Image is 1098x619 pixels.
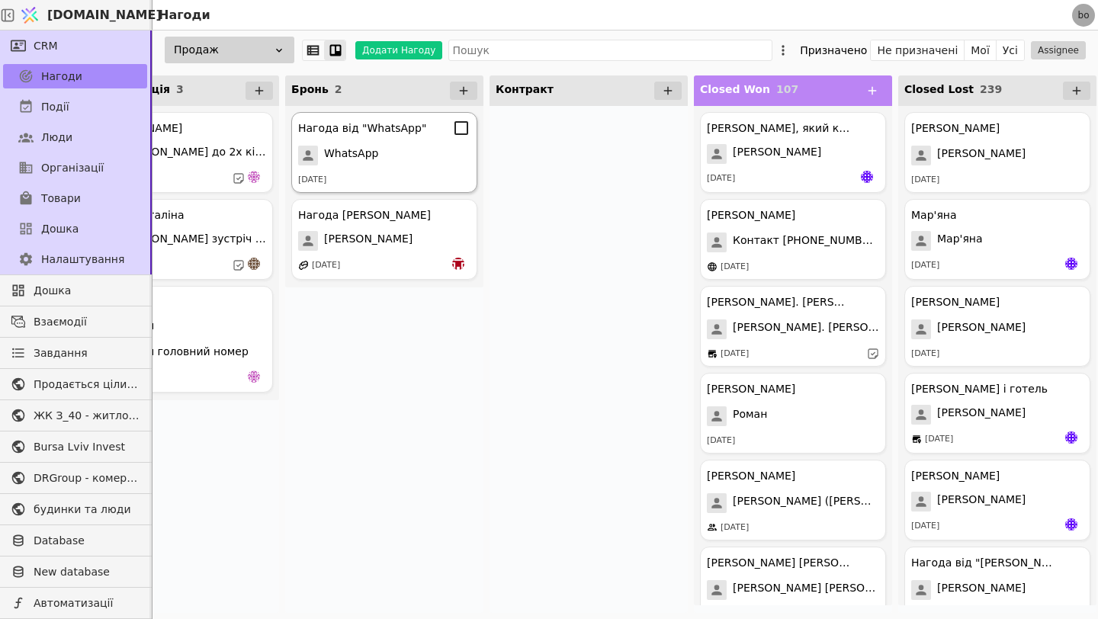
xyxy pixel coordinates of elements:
[87,199,273,280] div: Нагода Віталіна[PERSON_NAME] зустріч 13.08an
[298,120,426,136] div: Нагода від "WhatsApp"
[721,261,749,274] div: [DATE]
[733,406,767,426] span: Роман
[41,69,82,85] span: Нагоди
[707,294,852,310] div: [PERSON_NAME]. [PERSON_NAME] ([PERSON_NAME])
[34,408,140,424] span: ЖК З_40 - житлова та комерційна нерухомість класу Преміум
[34,314,140,330] span: Взаємодії
[3,34,147,58] a: CRM
[965,40,997,61] button: Мої
[34,345,88,361] span: Завдання
[700,83,770,95] span: Closed Won
[733,580,879,600] span: [PERSON_NAME] [PERSON_NAME].
[904,286,1090,367] div: [PERSON_NAME][PERSON_NAME][DATE]
[700,199,886,280] div: [PERSON_NAME]Контакт [PHONE_NUMBER][DATE]
[41,191,81,207] span: Товари
[3,497,147,521] a: будинки та люди
[904,83,974,95] span: Closed Lost
[34,502,140,518] span: будинки та люди
[15,1,152,30] a: [DOMAIN_NAME]
[34,533,140,549] span: Database
[312,259,340,272] div: [DATE]
[707,381,795,397] div: [PERSON_NAME]
[452,258,464,270] img: bo
[911,434,922,444] img: brick-mortar-store.svg
[120,344,249,364] span: Орися головний номер
[721,348,749,361] div: [DATE]
[87,286,273,393] div: ОрисяОрися головний номерde
[87,112,273,193] div: [PERSON_NAME][PERSON_NAME] до 2х кімнатноїde
[3,64,147,88] a: Нагоди
[937,146,1026,165] span: [PERSON_NAME]
[700,286,886,367] div: [PERSON_NAME]. [PERSON_NAME] ([PERSON_NAME])[PERSON_NAME]. [PERSON_NAME] ([PERSON_NAME])[DATE]
[3,560,147,584] a: New database
[3,466,147,490] a: DRGroup - комерційна нерухоомість
[707,468,795,484] div: [PERSON_NAME]
[335,83,342,95] span: 2
[937,492,1026,512] span: [PERSON_NAME]
[3,341,147,365] a: Завдання
[733,233,879,252] span: Контакт [PHONE_NUMBER]
[733,144,821,164] span: [PERSON_NAME]
[248,258,260,270] img: an
[1065,258,1077,270] img: Яр
[34,564,140,580] span: New database
[904,460,1090,540] div: [PERSON_NAME][PERSON_NAME][DATE]Яр
[298,260,309,271] img: affiliate-program.svg
[700,373,886,454] div: [PERSON_NAME]Роман[DATE]
[47,6,162,24] span: [DOMAIN_NAME]
[3,309,147,334] a: Взаємодії
[911,468,1000,484] div: [PERSON_NAME]
[34,38,58,54] span: CRM
[324,146,378,165] span: WhatsApp
[911,555,1056,571] div: Нагода від "[PERSON_NAME]"
[1065,518,1077,531] img: Яр
[733,493,879,513] span: [PERSON_NAME] ([PERSON_NAME])
[904,373,1090,454] div: [PERSON_NAME] і готель[PERSON_NAME][DATE]Яр
[291,83,329,95] span: Бронь
[925,433,953,446] div: [DATE]
[911,259,939,272] div: [DATE]
[911,174,939,187] div: [DATE]
[937,405,1026,425] span: [PERSON_NAME]
[911,207,957,223] div: Мар'яна
[937,231,983,251] span: Мар'яна
[34,439,140,455] span: Bursa Lviv Invest
[937,319,1026,339] span: [PERSON_NAME]
[496,83,554,95] span: Контракт
[861,171,873,183] img: Яр
[911,381,1048,397] div: [PERSON_NAME] і готель
[904,112,1090,193] div: [PERSON_NAME][PERSON_NAME][DATE]
[3,435,147,459] a: Bursa Lviv Invest
[911,294,1000,310] div: [PERSON_NAME]
[937,580,1026,600] span: [PERSON_NAME]
[152,6,210,24] h2: Нагоди
[707,522,718,533] img: people.svg
[707,207,795,223] div: [PERSON_NAME]
[291,112,477,193] div: Нагода від "WhatsApp"WhatsApp[DATE]
[911,348,939,361] div: [DATE]
[298,207,431,223] div: Нагода [PERSON_NAME]
[980,83,1002,95] span: 239
[3,528,147,553] a: Database
[176,83,184,95] span: 3
[3,156,147,180] a: Організації
[707,435,735,447] div: [DATE]
[3,403,147,428] a: ЖК З_40 - житлова та комерційна нерухомість класу Преміум
[733,319,879,339] span: [PERSON_NAME]. [PERSON_NAME] ([PERSON_NAME])
[298,174,326,187] div: [DATE]
[448,40,772,61] input: Пошук
[3,247,147,271] a: Налаштування
[3,278,147,303] a: Дошка
[3,125,147,149] a: Люди
[871,40,965,61] button: Не призначені
[707,120,852,136] div: [PERSON_NAME], який купив в [GEOGRAPHIC_DATA]
[3,95,147,119] a: Події
[707,172,735,185] div: [DATE]
[41,160,104,176] span: Організації
[41,99,69,115] span: Події
[34,283,140,299] span: Дошка
[41,221,79,237] span: Дошка
[18,1,41,30] img: Logo
[911,520,939,533] div: [DATE]
[700,460,886,540] div: [PERSON_NAME][PERSON_NAME] ([PERSON_NAME])[DATE]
